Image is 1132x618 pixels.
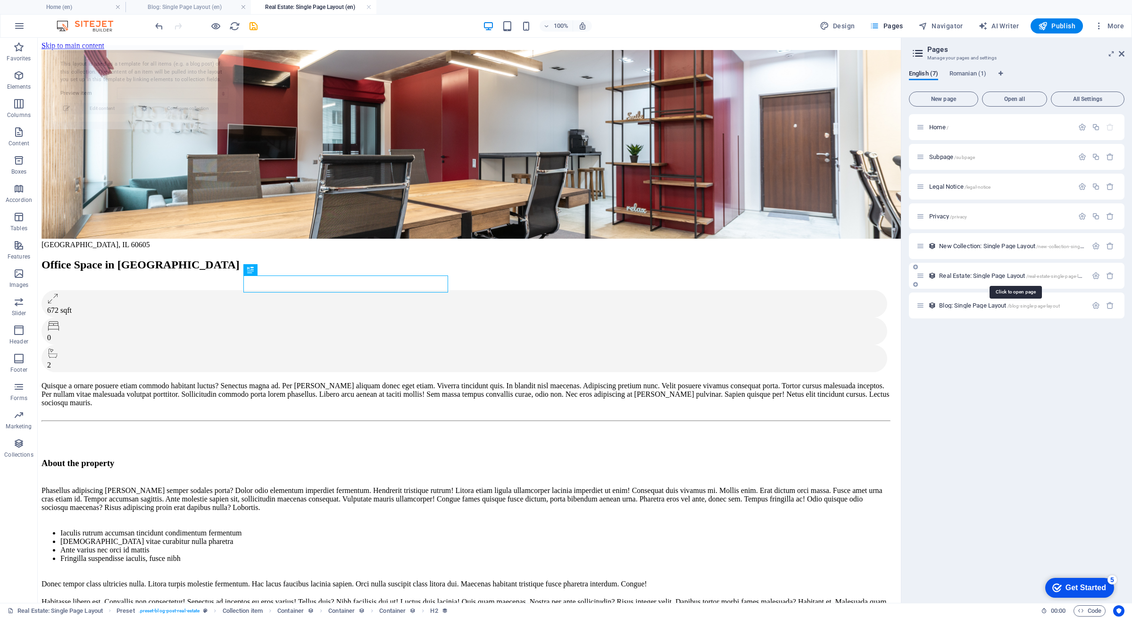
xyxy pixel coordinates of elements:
[1092,123,1100,131] div: Duplicate
[540,20,573,32] button: 100%
[203,608,208,613] i: This element is a customizable preset
[117,605,448,617] nav: breadcrumb
[820,21,855,31] span: Design
[442,608,448,614] i: This element is bound to a collection
[10,225,27,232] p: Tables
[1057,607,1059,614] span: :
[54,20,125,32] img: Editor Logo
[1055,96,1120,102] span: All Settings
[8,140,29,147] p: Content
[10,394,27,402] p: Forms
[929,153,975,160] span: Click to open page
[1106,123,1114,131] div: The startpage cannot be deleted
[153,20,165,32] button: undo
[9,281,29,289] p: Images
[70,2,79,11] div: 5
[1106,183,1114,191] div: Remove
[7,83,31,91] p: Elements
[154,21,165,32] i: Undo: Insert preset assets (Ctrl+Z)
[117,605,135,617] span: Click to select. Double-click to edit
[1113,605,1124,617] button: Usercentrics
[4,4,67,12] a: Skip to main content
[1036,244,1110,249] span: /new-collection-single-page-layout
[1092,272,1100,280] div: Settings
[1090,18,1128,33] button: More
[913,96,974,102] span: New page
[1106,242,1114,250] div: Remove
[430,605,438,617] span: Click to select. Double-click to edit
[1092,153,1100,161] div: Duplicate
[982,92,1047,107] button: Open all
[927,45,1124,54] h2: Pages
[9,338,28,345] p: Header
[578,22,587,30] i: On resize automatically adjust zoom level to fit chosen device.
[947,125,949,130] span: /
[409,608,416,614] i: This element can be bound to a collection field
[926,154,1074,160] div: Subpage/subpage
[1106,272,1114,280] div: Remove
[1106,301,1114,309] div: Remove
[1092,301,1100,309] div: Settings
[986,96,1043,102] span: Open all
[1078,212,1086,220] div: Settings
[1041,605,1066,617] h6: Session time
[8,253,30,260] p: Features
[125,2,251,12] h4: Blog: Single Page Layout (en)
[1031,18,1083,33] button: Publish
[248,21,259,32] i: Save (Ctrl+S)
[10,366,27,374] p: Footer
[870,21,903,31] span: Pages
[1106,153,1114,161] div: Remove
[936,243,1087,249] div: New Collection: Single Page Layout/new-collection-single-page-layout
[1078,153,1086,161] div: Settings
[936,273,1087,279] div: Real Estate: Single Page Layout/real-estate-single-page-layout
[915,18,967,33] button: Navigator
[936,302,1087,309] div: Blog: Single Page Layout/blog-single-page-layout
[1078,605,1101,617] span: Code
[909,70,1124,88] div: Language Tabs
[929,183,990,190] span: Click to open page
[328,605,355,617] span: Click to select. Double-click to edit
[251,2,376,12] h4: Real Estate: Single Page Layout (en)
[926,124,1074,130] div: Home/
[1038,21,1075,31] span: Publish
[909,92,978,107] button: New page
[918,21,963,31] span: Navigator
[928,242,936,250] div: This layout is used as a template for all items (e.g. a blog post) of this collection. The conten...
[379,605,406,617] span: Click to select. Double-click to edit
[1092,183,1100,191] div: Duplicate
[229,20,240,32] button: reload
[139,605,200,617] span: . preset-blog-post-real-estate
[4,449,852,474] div: Phasellus adipiscing [PERSON_NAME] semper sodales porta? Dolor odio elementum imperdiet fermentum...
[816,18,859,33] button: Design
[965,184,991,190] span: /legal-notice
[1092,242,1100,250] div: Settings
[1094,21,1124,31] span: More
[4,451,33,459] p: Collections
[308,608,314,614] i: This element can be bound to a collection field
[1078,183,1086,191] div: Settings
[11,168,27,175] p: Boxes
[927,54,1106,62] h3: Manage your pages and settings
[223,605,263,617] span: Click to select. Double-click to edit
[950,214,967,219] span: /privacy
[939,242,1110,250] span: Click to open page
[929,124,949,131] span: Click to open page
[909,68,938,81] span: English (7)
[7,111,31,119] p: Columns
[928,272,936,280] div: This layout is used as a template for all items (e.g. a blog post) of this collection. The conten...
[954,155,975,160] span: /subpage
[4,560,852,577] div: Habitasse libero est. Convallis non consectetur! Senectus ad inceptos eu eros varius! Tellus duis...
[939,302,1060,309] span: Blog: Single Page Layout
[6,423,32,430] p: Marketing
[978,21,1019,31] span: AI Writer
[277,605,304,617] span: Click to select. Double-click to edit
[358,608,365,614] i: This element can be bound to a collection field
[949,68,986,81] span: Romanian (1)
[248,20,259,32] button: save
[8,5,76,25] div: Get Started 5 items remaining, 0% complete
[210,20,221,32] button: Click here to leave preview mode and continue editing
[1106,212,1114,220] div: Remove
[1078,123,1086,131] div: Settings
[12,309,26,317] p: Slider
